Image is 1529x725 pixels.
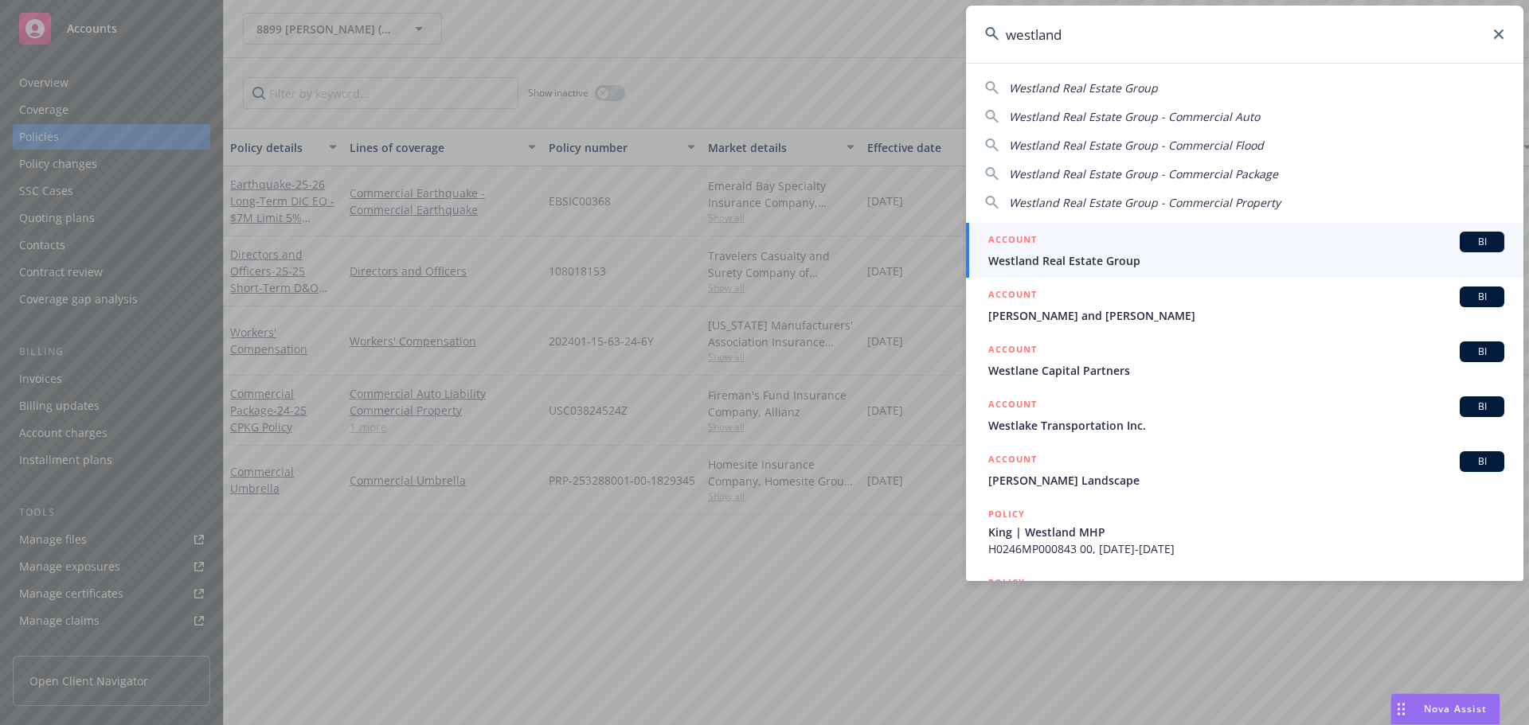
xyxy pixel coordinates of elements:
[1466,400,1498,414] span: BI
[1466,454,1498,469] span: BI
[1390,693,1500,725] button: Nova Assist
[988,232,1037,251] h5: ACCOUNT
[966,388,1523,442] a: ACCOUNTBIWestlake Transportation Inc.
[1009,166,1278,181] span: Westland Real Estate Group - Commercial Package
[988,575,1025,591] h5: POLICY
[966,497,1523,566] a: POLICYKing | Westland MHPH0246MP000843 00, [DATE]-[DATE]
[1009,80,1158,95] span: Westland Real Estate Group
[1424,702,1487,715] span: Nova Assist
[966,223,1523,278] a: ACCOUNTBIWestland Real Estate Group
[988,540,1504,557] span: H0246MP000843 00, [DATE]-[DATE]
[988,341,1037,361] h5: ACCOUNT
[988,506,1025,522] h5: POLICY
[966,333,1523,388] a: ACCOUNTBIWestlane Capital Partners
[988,472,1504,489] span: [PERSON_NAME] Landscape
[1009,138,1264,153] span: Westland Real Estate Group - Commercial Flood
[988,451,1037,470] h5: ACCOUNT
[966,6,1523,63] input: Search...
[988,362,1504,379] span: Westlane Capital Partners
[1009,109,1260,124] span: Westland Real Estate Group - Commercial Auto
[1466,345,1498,359] span: BI
[988,252,1504,269] span: Westland Real Estate Group
[966,566,1523,634] a: POLICY
[988,307,1504,324] span: [PERSON_NAME] and [PERSON_NAME]
[1466,235,1498,249] span: BI
[988,396,1037,415] h5: ACCOUNT
[988,524,1504,540] span: King | Westland MHP
[1466,290,1498,304] span: BI
[988,417,1504,434] span: Westlake Transportation Inc.
[1009,195,1281,210] span: Westland Real Estate Group - Commercial Property
[966,278,1523,333] a: ACCOUNTBI[PERSON_NAME] and [PERSON_NAME]
[966,442,1523,497] a: ACCOUNTBI[PERSON_NAME] Landscape
[988,286,1037,306] h5: ACCOUNT
[1391,694,1411,724] div: Drag to move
